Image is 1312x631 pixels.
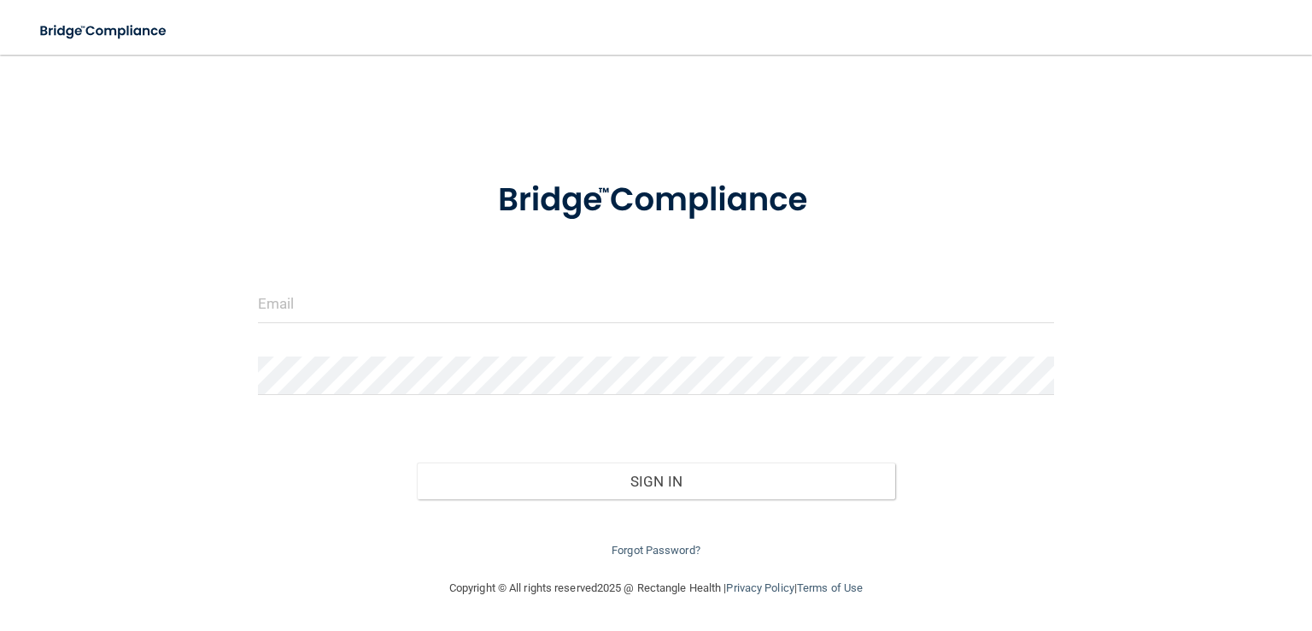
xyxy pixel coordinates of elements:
input: Email [258,285,1054,323]
a: Forgot Password? [612,544,700,557]
a: Privacy Policy [726,581,794,594]
img: bridge_compliance_login_screen.278c3ca4.svg [26,14,183,49]
button: Sign In [417,463,894,500]
div: Copyright © All rights reserved 2025 @ Rectangle Health | | [344,561,968,616]
img: bridge_compliance_login_screen.278c3ca4.svg [464,157,849,244]
a: Terms of Use [797,581,863,594]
